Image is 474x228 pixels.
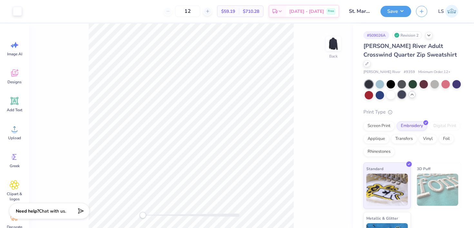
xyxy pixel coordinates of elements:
span: $59.19 [221,8,235,15]
span: 3D Puff [417,165,430,172]
img: Lakshmi Suresh Ambati [445,5,458,18]
div: Applique [363,134,389,144]
div: Screen Print [363,121,395,131]
span: Chat with us. [39,208,66,214]
input: – – [175,5,200,17]
span: Clipart & logos [4,191,25,202]
img: Back [327,37,340,50]
button: Save [380,6,411,17]
img: 3D Puff [417,174,459,206]
span: Upload [8,135,21,141]
div: Foil [439,134,454,144]
div: Vinyl [419,134,437,144]
span: Greek [10,163,20,169]
span: [PERSON_NAME] River Adult Crosswind Quarter Zip Sweatshirt [363,42,457,59]
span: # 9359 [404,69,415,75]
strong: Need help? [16,208,39,214]
div: Back [329,53,338,59]
div: Transfers [391,134,417,144]
div: # 509026A [363,31,389,39]
span: Add Text [7,107,22,113]
img: Standard [366,174,408,206]
span: Image AI [7,51,22,57]
span: [PERSON_NAME] River [363,69,400,75]
span: Standard [366,165,383,172]
a: LS [435,5,461,18]
div: Embroidery [397,121,427,131]
div: Accessibility label [140,212,146,218]
span: Free [328,9,334,14]
span: Metallic & Glitter [366,215,398,222]
div: Revision 2 [392,31,422,39]
div: Digital Print [429,121,460,131]
span: [DATE] - [DATE] [289,8,324,15]
span: Minimum Order: 12 + [418,69,450,75]
span: LS [438,8,444,15]
input: Untitled Design [344,5,376,18]
span: $710.28 [243,8,259,15]
span: Designs [7,79,22,85]
div: Print Type [363,108,461,116]
div: Rhinestones [363,147,395,157]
